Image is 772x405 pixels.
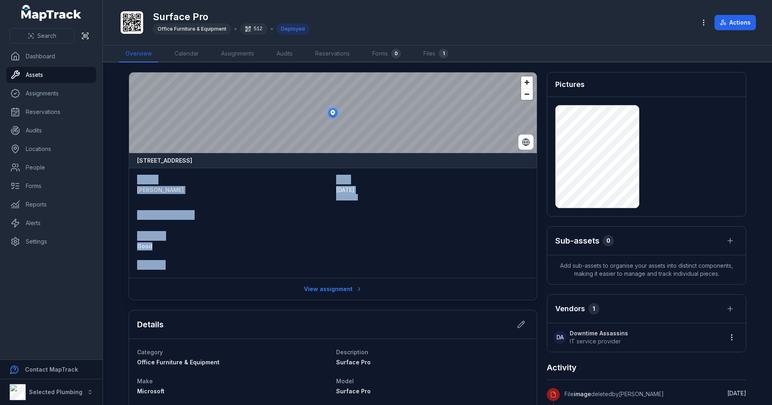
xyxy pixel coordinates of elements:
span: Person [137,176,157,183]
a: Overview [119,45,158,62]
span: [DATE] [727,390,746,397]
span: Condition Picture(s) [137,212,193,219]
a: Locations [6,141,96,157]
button: Switch to Satellite View [518,134,534,150]
span: Condition [137,233,164,240]
a: Audits [6,122,96,138]
a: View assignment [299,281,368,297]
div: 1 [588,303,600,314]
a: Assignments [215,45,261,62]
div: Deployed [276,23,310,35]
a: MapTrack [21,5,82,21]
a: Files1 [417,45,455,62]
a: Settings [6,233,96,250]
span: Model [336,378,354,384]
button: Search [10,28,74,43]
span: Category [137,349,163,355]
span: Date [336,176,349,183]
span: 10:18 am [336,194,529,200]
span: IT service provider [570,337,628,345]
h3: Pictures [555,79,585,90]
span: DA [556,333,564,341]
strong: Selected Plumbing [29,388,82,395]
span: Office Furniture & Equipment [137,359,220,366]
h2: Details [137,319,164,330]
div: 0 [391,49,401,58]
a: Calendar [168,45,205,62]
canvas: Map [129,72,537,153]
strong: Contact MapTrack [25,366,78,373]
span: Surface Pro [336,359,371,366]
span: [DATE] [336,186,529,194]
span: image [574,391,591,397]
a: Reports [6,196,96,213]
h2: Activity [547,362,577,373]
a: Dashboard [6,48,96,64]
a: People [6,159,96,176]
div: 512 [240,23,267,35]
span: Surface Pro [336,388,371,395]
button: Zoom in [521,76,533,88]
a: [PERSON_NAME] [137,186,330,194]
span: Add notes [137,262,166,269]
h2: Sub-assets [555,235,600,246]
h1: Surface Pro [153,10,310,23]
a: Forms [6,178,96,194]
div: 1 [439,49,448,58]
span: Description [336,349,368,355]
a: Alerts [6,215,96,231]
span: Make [137,378,153,384]
strong: [STREET_ADDRESS] [137,157,192,165]
a: Assets [6,67,96,83]
span: Search [37,32,56,40]
time: 8/20/2025, 11:21:44 AM [727,390,746,397]
span: File deleted by [PERSON_NAME] [565,391,664,397]
a: Audits [270,45,299,62]
a: Assignments [6,85,96,101]
a: Forms0 [366,45,407,62]
button: Actions [715,15,756,30]
span: Microsoft [137,388,164,395]
strong: Downtime Assassins [570,329,628,337]
a: Reservations [309,45,356,62]
a: DADowntime AssassinsIT service provider [554,329,716,345]
a: Reservations [6,104,96,120]
h3: Vendors [555,303,585,314]
span: Good [137,243,152,250]
span: Add sub-assets to organise your assets into distinct components, making it easier to manage and t... [547,255,746,284]
div: 0 [603,235,614,246]
span: Office Furniture & Equipment [158,26,226,32]
time: 5/12/2025, 10:18:55 AM [336,186,529,200]
button: Zoom out [521,88,533,100]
